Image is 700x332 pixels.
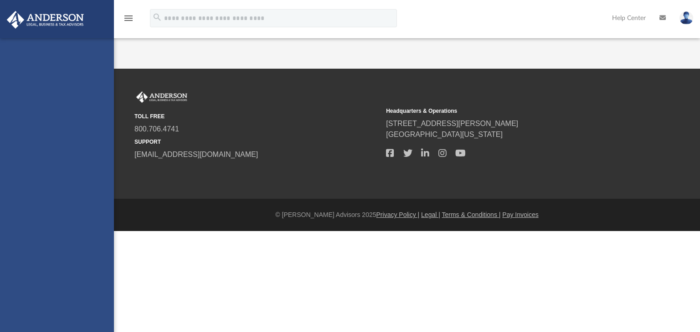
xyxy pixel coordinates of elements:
[114,210,700,220] div: © [PERSON_NAME] Advisors 2025
[442,211,501,218] a: Terms & Conditions |
[376,211,420,218] a: Privacy Policy |
[386,107,631,115] small: Headquarters & Operations
[421,211,440,218] a: Legal |
[502,211,538,218] a: Pay Invoices
[679,11,693,25] img: User Pic
[134,125,179,133] a: 800.706.4741
[386,131,503,138] a: [GEOGRAPHIC_DATA][US_STATE]
[134,138,380,146] small: SUPPORT
[152,12,162,22] i: search
[134,151,258,158] a: [EMAIL_ADDRESS][DOMAIN_NAME]
[123,17,134,24] a: menu
[123,13,134,24] i: menu
[134,112,380,121] small: TOLL FREE
[386,120,518,127] a: [STREET_ADDRESS][PERSON_NAME]
[134,91,189,103] img: Anderson Advisors Platinum Portal
[4,11,87,29] img: Anderson Advisors Platinum Portal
